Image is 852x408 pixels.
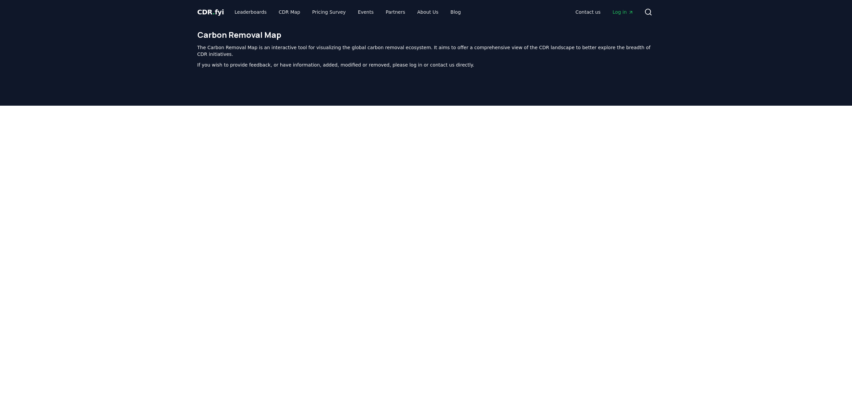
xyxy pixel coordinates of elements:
span: Log in [612,9,633,15]
a: Contact us [570,6,606,18]
h1: Carbon Removal Map [197,29,655,40]
nav: Main [229,6,466,18]
p: If you wish to provide feedback, or have information, added, modified or removed, please log in o... [197,62,655,68]
a: Pricing Survey [307,6,351,18]
a: About Us [412,6,444,18]
span: CDR fyi [197,8,224,16]
a: Log in [607,6,639,18]
p: The Carbon Removal Map is an interactive tool for visualizing the global carbon removal ecosystem... [197,44,655,58]
span: . [212,8,215,16]
a: Events [353,6,379,18]
nav: Main [570,6,639,18]
a: CDR.fyi [197,7,224,17]
a: Partners [380,6,410,18]
a: Blog [445,6,466,18]
a: Leaderboards [229,6,272,18]
a: CDR Map [273,6,305,18]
